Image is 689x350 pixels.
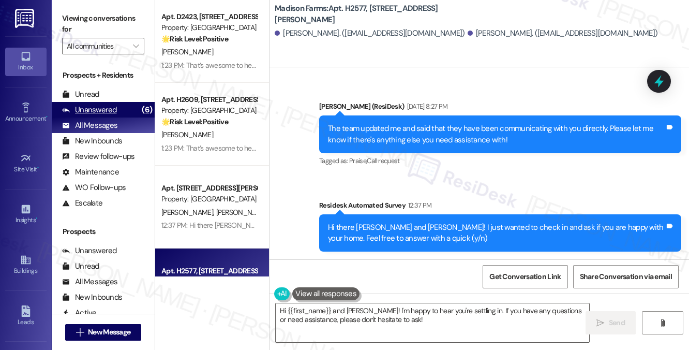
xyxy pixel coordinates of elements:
div: [PERSON_NAME] (ResiDesk) [319,101,681,115]
div: [PERSON_NAME]. ([EMAIL_ADDRESS][DOMAIN_NAME]) [275,28,465,39]
button: New Message [65,324,142,341]
a: Site Visit • [5,150,47,178]
div: The team updated me and said that they have been communicating with you directly. Please let me k... [328,123,665,145]
a: Insights • [5,200,47,228]
div: Property: [GEOGRAPHIC_DATA] [161,105,257,116]
span: New Message [88,327,130,338]
span: Send [609,317,625,328]
div: Unread [62,261,99,272]
div: Maintenance [62,167,119,178]
div: Apt. [STREET_ADDRESS][PERSON_NAME] [161,183,257,194]
div: Property: [GEOGRAPHIC_DATA] [161,22,257,33]
button: Get Conversation Link [483,265,567,288]
div: Unread [62,89,99,100]
button: Share Conversation via email [573,265,679,288]
div: 12:37 PM: Hi there [PERSON_NAME] and [PERSON_NAME]! I just wanted to check in and ask if you are ... [161,221,646,230]
span: Praise , [349,156,367,165]
div: Review follow-ups [62,151,134,162]
div: Prospects [52,226,155,237]
span: Call request [367,156,399,165]
span: [PERSON_NAME] [161,208,216,217]
input: All communities [67,38,128,54]
div: (6) [139,102,155,118]
span: • [46,113,48,121]
span: • [37,164,39,171]
span: Share Conversation via email [580,271,672,282]
a: Leads [5,302,47,330]
i:  [596,319,604,327]
div: Prospects + Residents [52,70,155,81]
div: Tagged as: [319,153,681,168]
div: Active [62,308,97,318]
div: Unanswered [62,105,117,115]
span: [PERSON_NAME] [216,208,268,217]
a: Buildings [5,251,47,279]
div: [PERSON_NAME]. ([EMAIL_ADDRESS][DOMAIN_NAME]) [468,28,658,39]
strong: 🌟 Risk Level: Positive [161,34,228,43]
div: Apt. D2423, [STREET_ADDRESS][PERSON_NAME] [161,11,257,22]
div: All Messages [62,120,117,131]
div: Unanswered [62,245,117,256]
b: Madison Farms: Apt. H2577, [STREET_ADDRESS][PERSON_NAME] [275,3,482,25]
span: Get Conversation Link [489,271,561,282]
button: Send [586,311,636,334]
div: Residesk Automated Survey [319,200,681,214]
a: Inbox [5,48,47,76]
div: WO Follow-ups [62,182,126,193]
div: Apt. H2577, [STREET_ADDRESS][PERSON_NAME] [161,266,257,276]
div: [DATE] 8:27 PM [405,101,448,112]
div: All Messages [62,276,117,287]
div: Apt. H2609, [STREET_ADDRESS][PERSON_NAME] [161,94,257,105]
div: New Inbounds [62,292,122,303]
span: [PERSON_NAME] [161,130,213,139]
strong: 🌟 Risk Level: Positive [161,117,228,126]
i:  [658,319,666,327]
span: [PERSON_NAME] [161,47,213,56]
i:  [76,328,84,337]
i:  [133,42,139,50]
div: 12:37 PM [406,200,432,211]
img: ResiDesk Logo [15,9,36,28]
textarea: Hi {{first_name}} and [PERSON_NAME]! I'm happy to hear you're settling in. If you have any questi... [276,303,589,342]
div: New Inbounds [62,136,122,147]
label: Viewing conversations for [62,10,144,38]
span: • [36,215,37,222]
div: Escalate [62,198,102,209]
div: Property: [GEOGRAPHIC_DATA] [161,194,257,205]
div: Hi there [PERSON_NAME] and [PERSON_NAME]! I just wanted to check in and ask if you are happy with... [328,222,665,244]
